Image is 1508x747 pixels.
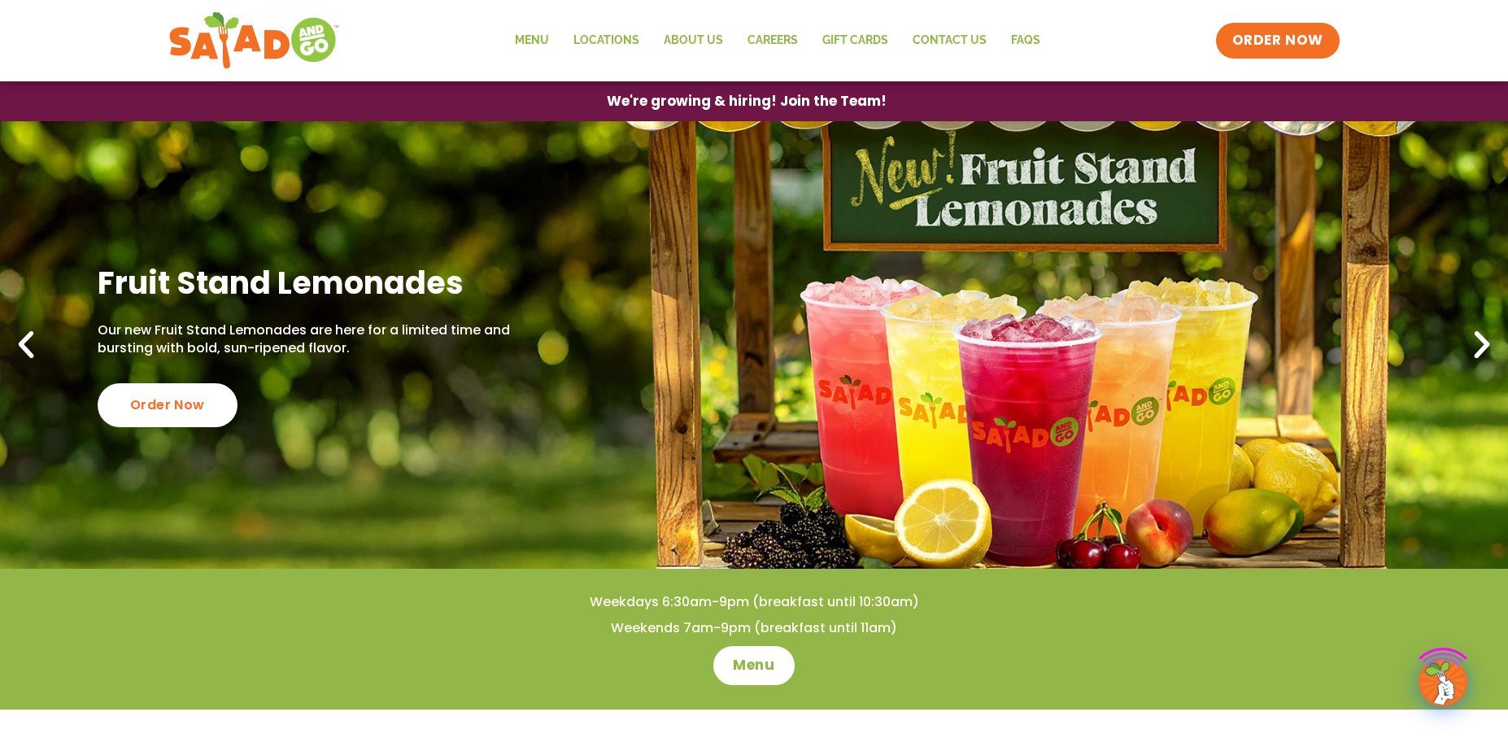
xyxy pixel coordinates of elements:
[503,22,1053,59] nav: Menu
[582,82,911,120] a: We're growing & hiring! Join the Team!
[33,593,1475,611] h4: Weekdays 6:30am-9pm (breakfast until 10:30am)
[168,8,340,73] img: new-SAG-logo-768×292
[503,22,561,59] a: Menu
[33,619,1475,637] h4: Weekends 7am-9pm (breakfast until 11am)
[713,646,794,685] a: Menu
[98,263,563,303] h2: Fruit Stand Lemonades
[733,656,774,675] span: Menu
[1216,23,1340,59] a: ORDER NOW
[98,321,563,358] p: Our new Fruit Stand Lemonades are here for a limited time and bursting with bold, sun-ripened fla...
[98,383,238,427] div: Order Now
[810,22,900,59] a: GIFT CARDS
[561,22,652,59] a: Locations
[607,94,887,108] span: We're growing & hiring! Join the Team!
[652,22,735,59] a: About Us
[735,22,810,59] a: Careers
[1232,31,1323,50] span: ORDER NOW
[999,22,1053,59] a: FAQs
[900,22,999,59] a: Contact Us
